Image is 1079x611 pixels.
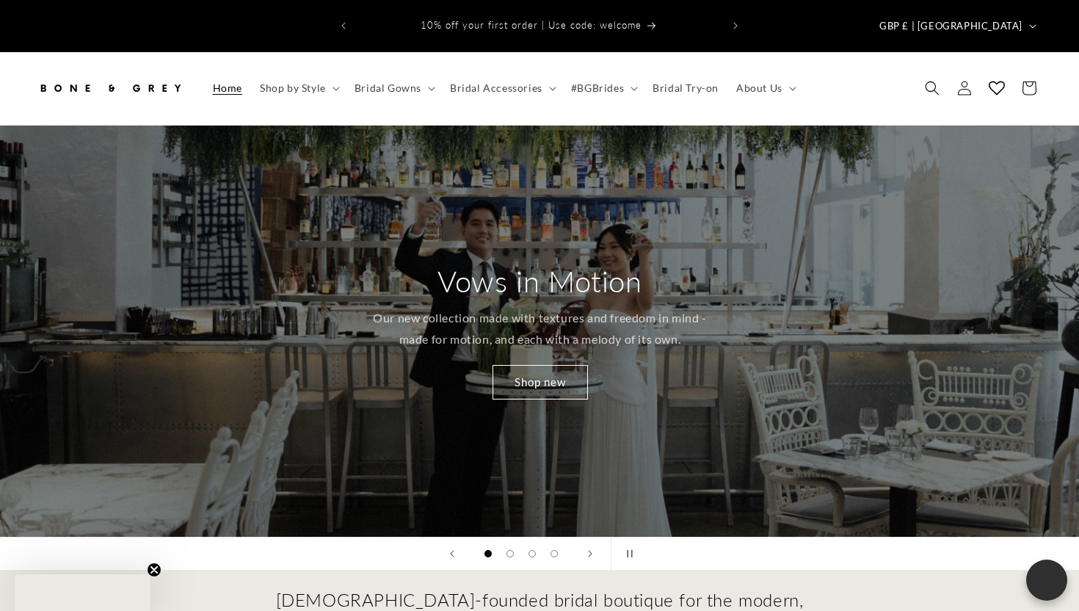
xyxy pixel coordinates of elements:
a: Shop new [492,365,587,399]
summary: Shop by Style [251,73,346,104]
button: Next slide [574,538,606,570]
span: Bridal Try-on [653,82,719,95]
summary: #BGBrides [562,73,644,104]
button: Pause slideshow [611,538,643,570]
a: Home [204,73,251,104]
img: Bone and Grey Bridal [37,72,184,104]
span: Bridal Gowns [355,82,421,95]
span: GBP £ | [GEOGRAPHIC_DATA] [879,19,1022,34]
button: Load slide 1 of 4 [477,543,499,565]
button: Load slide 3 of 4 [521,543,543,565]
button: Open chatbox [1026,560,1067,601]
a: Bone and Grey Bridal [32,67,189,110]
summary: Bridal Gowns [346,73,441,104]
span: Bridal Accessories [450,82,542,95]
span: #BGBrides [571,82,624,95]
span: 10% off your first order | Use code: welcome [421,19,642,31]
button: Close teaser [147,563,161,577]
button: Next announcement [719,12,752,40]
button: GBP £ | [GEOGRAPHIC_DATA] [871,12,1042,40]
div: Close teaser [15,574,150,611]
button: Previous announcement [327,12,360,40]
span: About Us [736,82,782,95]
a: Bridal Try-on [644,73,727,104]
summary: Search [916,72,948,104]
h2: Vows in Motion [437,262,642,300]
button: Previous slide [436,538,468,570]
p: Our new collection made with textures and freedom in mind - made for motion, and each with a melo... [366,308,714,350]
summary: About Us [727,73,802,104]
span: Shop by Style [260,82,326,95]
button: Load slide 4 of 4 [543,543,565,565]
span: Home [213,82,242,95]
button: Load slide 2 of 4 [499,543,521,565]
summary: Bridal Accessories [441,73,562,104]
